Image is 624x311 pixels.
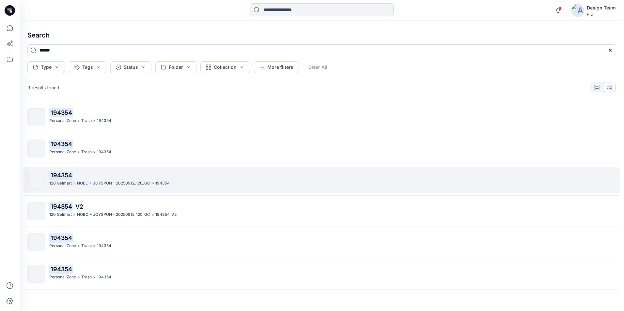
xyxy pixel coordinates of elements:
p: Personal Zone [49,149,76,155]
p: > [73,180,76,187]
button: Folder [155,61,196,73]
a: 194354Personal Zone>Trash>194354 [23,230,620,255]
img: avatar [571,4,584,17]
p: Personal Zone [49,274,76,281]
p: > [77,274,80,281]
button: Collection [200,61,250,73]
div: Design Team [587,4,616,12]
p: 194354 [97,149,111,155]
mark: 194354 [49,108,73,117]
p: > [77,117,80,124]
p: 194354 [97,274,111,281]
p: Trash [81,243,92,249]
mark: 194354 [49,139,73,148]
p: 194354 [155,180,170,187]
a: 194354_V2120 Gelmart>NOBO + JOYSPUN - 20250912_120_GC>194354_V2 [23,198,620,224]
p: > [77,243,80,249]
mark: 194354 [49,170,73,180]
p: 120 Gelmart [49,180,72,187]
p: Personal Zone [49,117,76,124]
p: 194354 [97,243,111,249]
p: 9 results found [27,84,59,91]
p: > [93,149,96,155]
button: More filters [254,61,299,73]
div: PIC [587,12,616,17]
a: 194354Personal Zone>Trash>194354 [23,261,620,287]
p: > [151,211,154,218]
a: 194354Personal Zone>Trash>194354 [23,104,620,130]
p: > [73,211,76,218]
p: > [93,274,96,281]
p: 120 Gelmart [49,211,72,218]
p: Personal Zone [49,243,76,249]
a: 194354Personal Zone>Trash>194354 [23,136,620,161]
button: Status [110,61,151,73]
button: Type [27,61,65,73]
p: NOBO + JOYSPUN - 20250912_120_GC [77,180,150,187]
p: 194354 [97,117,111,124]
p: > [77,149,80,155]
p: 194354_V2 [155,211,177,218]
p: Trash [81,117,92,124]
p: NOBO + JOYSPUN - 20250912_120_GC [77,211,150,218]
p: > [151,180,154,187]
a: 194354120 Gelmart>NOBO + JOYSPUN - 20250912_120_GC>194354 [23,167,620,193]
mark: 194354 [49,264,73,274]
mark: 194354 [49,202,73,211]
p: > [93,243,96,249]
p: Trash [81,149,92,155]
button: Tags [69,61,106,73]
h4: Search [22,26,621,44]
span: _V2 [73,203,83,210]
mark: 194354 [49,233,73,242]
p: Trash [81,274,92,281]
p: > [93,117,96,124]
